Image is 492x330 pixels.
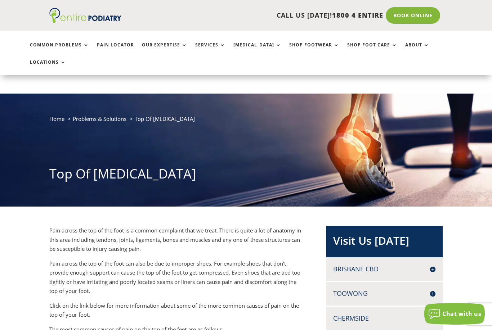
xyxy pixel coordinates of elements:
p: Pain across the top of the foot is a common complaint that we treat. There is quite a lot of anat... [49,226,304,259]
p: CALL US [DATE]! [139,11,383,20]
h4: Brisbane CBD [333,265,435,274]
p: Click on the link below for more information about some of the more common causes of pain on the ... [49,301,304,325]
a: Book Online [386,7,440,24]
h4: Chermside [333,314,435,323]
span: Chat with us [442,310,481,318]
a: Problems & Solutions [73,115,126,122]
button: Chat with us [424,303,485,325]
p: Pain across the top of the foot can also be due to improper shoes. For example shoes that don’t p... [49,259,304,301]
a: Entire Podiatry [49,17,121,24]
span: 1800 4 ENTIRE [332,11,383,19]
a: Shop Footwear [289,42,339,58]
a: Pain Locator [97,42,134,58]
img: logo (1) [49,8,121,23]
a: [MEDICAL_DATA] [233,42,281,58]
a: Home [49,115,64,122]
span: Top Of [MEDICAL_DATA] [135,115,195,122]
a: Our Expertise [142,42,187,58]
a: About [405,42,429,58]
h2: Visit Us [DATE] [333,233,435,252]
h4: Toowong [333,289,435,298]
a: Locations [30,60,66,75]
a: Shop Foot Care [347,42,397,58]
h1: Top Of [MEDICAL_DATA] [49,165,443,186]
a: Services [195,42,225,58]
a: Common Problems [30,42,89,58]
nav: breadcrumb [49,114,443,129]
